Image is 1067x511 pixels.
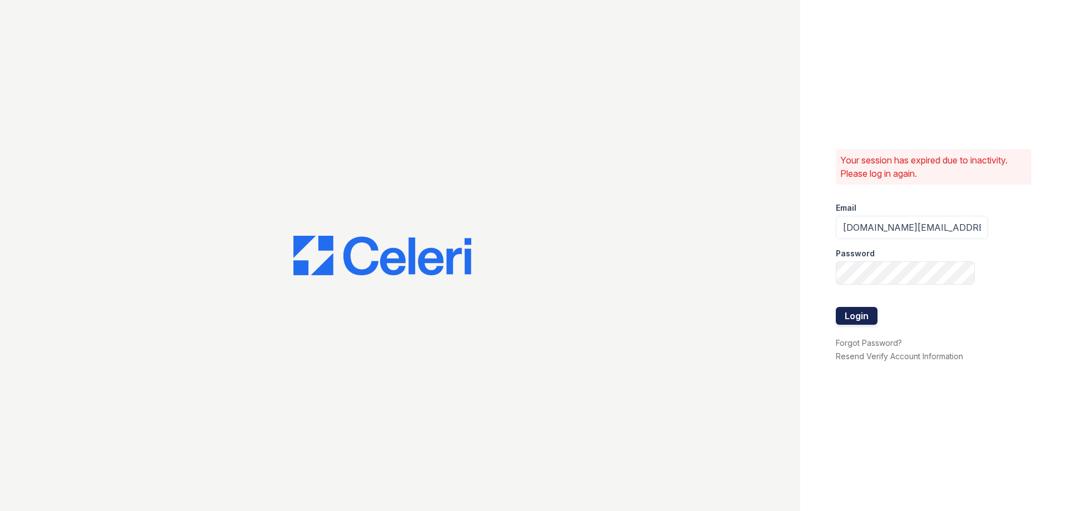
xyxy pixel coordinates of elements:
[840,153,1027,180] p: Your session has expired due to inactivity. Please log in again.
[836,351,963,361] a: Resend Verify Account Information
[836,202,856,214] label: Email
[836,338,902,348] a: Forgot Password?
[836,307,877,325] button: Login
[293,236,471,276] img: CE_Logo_Blue-a8612792a0a2168367f1c8372b55b34899dd931a85d93a1a3d3e32e68fde9ad4.png
[836,248,875,259] label: Password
